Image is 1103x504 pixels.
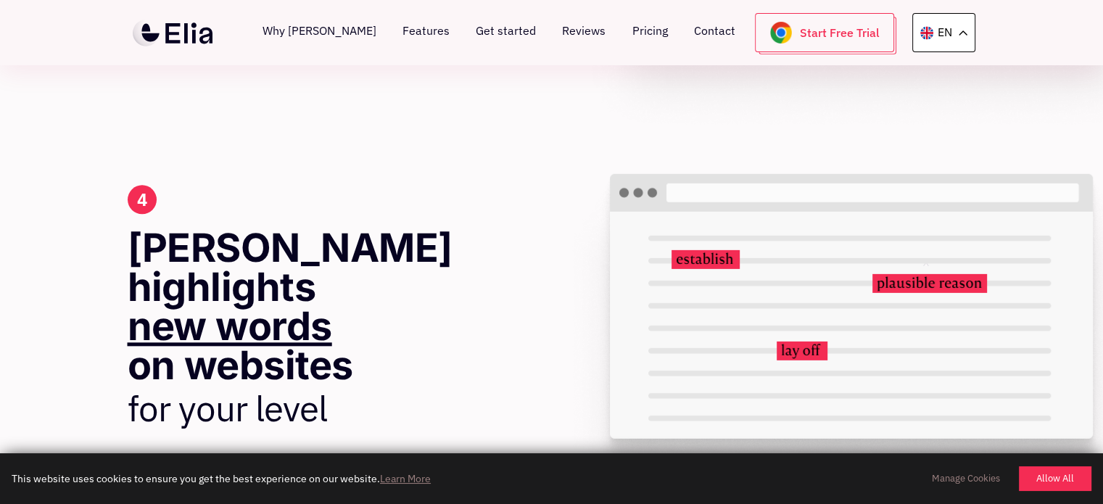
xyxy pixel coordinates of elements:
[402,13,450,52] a: Features
[693,13,735,52] a: Contact
[128,385,400,433] p: for your level
[128,228,468,385] h2: [PERSON_NAME] highlights on websites
[263,13,376,52] a: Why [PERSON_NAME]
[12,471,912,487] span: This website uses cookies to ensure you get the best experience on our website.
[476,13,536,52] a: Get started
[127,18,218,47] a: Domov
[755,13,894,52] a: Start Free Trial
[1019,466,1091,491] button: Allow All
[632,13,667,52] a: Pricing
[770,22,792,44] img: chrome
[128,302,332,350] span: new words
[380,472,431,485] a: Learn More
[932,471,1000,486] a: Manage Cookies
[128,185,157,214] div: 4
[937,23,951,42] p: EN
[562,13,606,52] a: Reviews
